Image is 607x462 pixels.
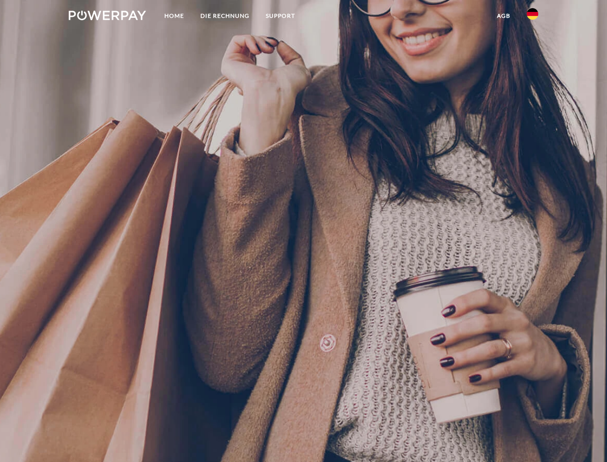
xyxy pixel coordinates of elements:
[258,7,303,25] a: SUPPORT
[527,8,538,20] img: de
[192,7,258,25] a: DIE RECHNUNG
[156,7,192,25] a: Home
[489,7,519,25] a: agb
[69,11,146,20] img: logo-powerpay-white.svg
